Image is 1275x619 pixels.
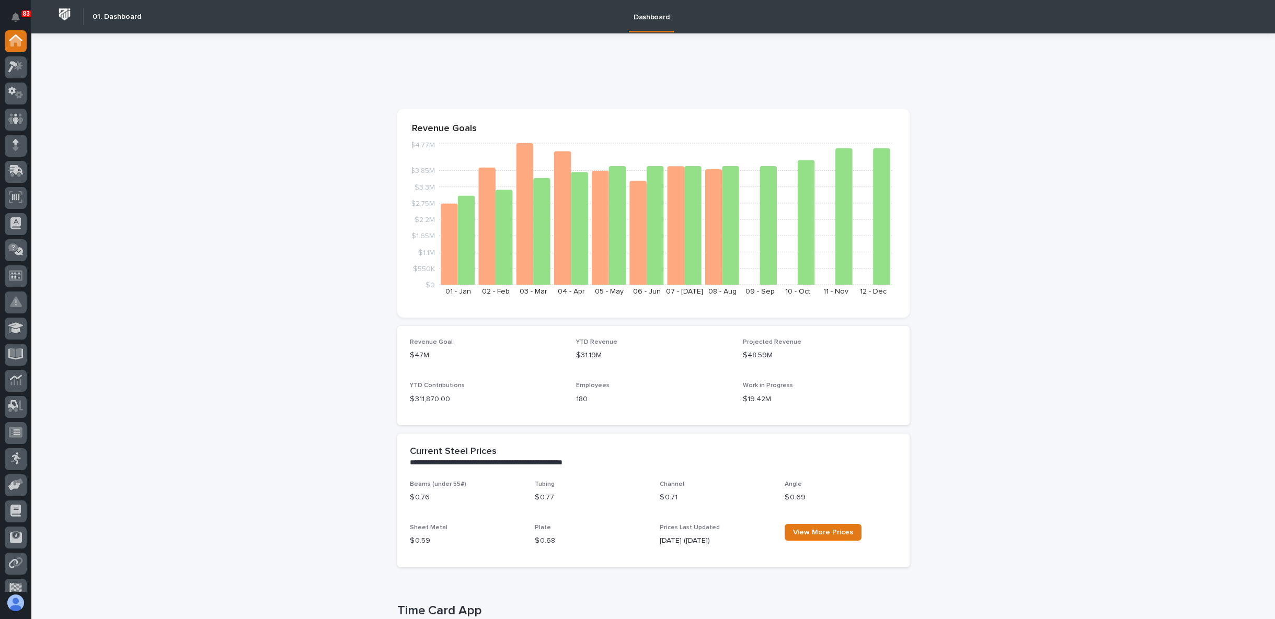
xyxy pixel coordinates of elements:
span: Channel [660,481,684,487]
text: 12 - Dec [860,288,887,295]
text: 03 - Mar [520,288,547,295]
text: 08 - Aug [708,288,736,295]
text: 09 - Sep [745,288,775,295]
h2: 01. Dashboard [93,13,141,21]
tspan: $1.65M [411,233,435,240]
div: Notifications83 [13,13,27,29]
p: $ 0.68 [535,535,647,546]
span: Sheet Metal [410,524,447,531]
span: Angle [785,481,802,487]
h2: Current Steel Prices [410,446,497,458]
tspan: $1.1M [418,249,435,256]
button: Notifications [5,6,27,28]
span: YTD Contributions [410,382,465,389]
span: Projected Revenue [743,339,801,345]
a: View More Prices [785,524,862,541]
tspan: $550K [413,265,435,273]
p: $ 0.59 [410,535,522,546]
text: 01 - Jan [445,288,470,295]
p: 180 [576,394,730,405]
span: Tubing [535,481,555,487]
text: 11 - Nov [823,288,848,295]
tspan: $2.75M [411,200,435,207]
text: 02 - Feb [482,288,510,295]
p: $19.42M [743,394,897,405]
tspan: $3.85M [410,168,435,175]
span: Beams (under 55#) [410,481,466,487]
p: $ 0.76 [410,492,522,503]
span: Plate [535,524,551,531]
p: $ 0.69 [785,492,897,503]
text: 10 - Oct [785,288,810,295]
p: 83 [23,10,30,17]
p: $31.19M [576,350,730,361]
p: $ 311,870.00 [410,394,564,405]
text: 06 - Jun [633,288,660,295]
img: Workspace Logo [55,5,74,24]
p: $ 0.71 [660,492,772,503]
text: 07 - [DATE] [666,288,703,295]
span: YTD Revenue [576,339,617,345]
p: $47M [410,350,564,361]
span: Revenue Goal [410,339,453,345]
tspan: $3.3M [415,184,435,191]
p: Revenue Goals [412,123,895,135]
text: 05 - May [594,288,623,295]
p: [DATE] ([DATE]) [660,535,772,546]
text: 04 - Apr [558,288,585,295]
tspan: $4.77M [410,142,435,149]
tspan: $2.2M [415,216,435,224]
tspan: $0 [426,282,435,289]
span: Prices Last Updated [660,524,720,531]
span: View More Prices [793,529,853,536]
p: Time Card App [397,603,905,618]
span: Work in Progress [743,382,793,389]
p: $48.59M [743,350,897,361]
p: $ 0.77 [535,492,647,503]
button: users-avatar [5,592,27,614]
span: Employees [576,382,610,389]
